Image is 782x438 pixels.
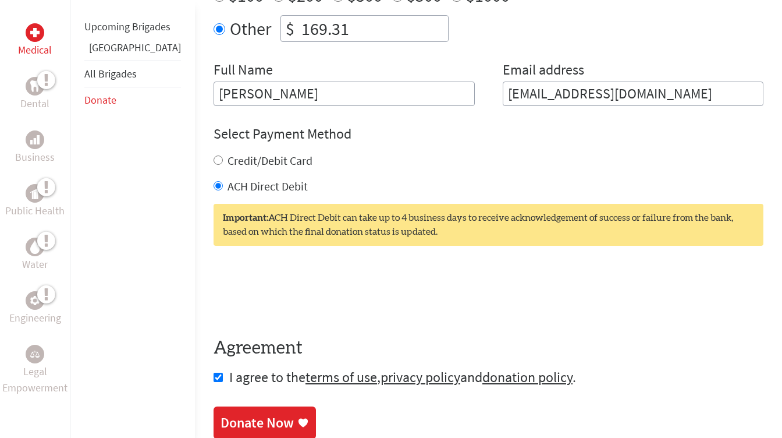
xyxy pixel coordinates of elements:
a: donation policy [482,368,573,386]
a: Donate [84,93,116,107]
a: Legal EmpowermentLegal Empowerment [2,345,67,396]
label: Credit/Debit Card [228,153,312,168]
a: [GEOGRAPHIC_DATA] [89,41,181,54]
p: Public Health [5,203,65,219]
a: terms of use [305,368,377,386]
a: Public HealthPublic Health [5,184,65,219]
label: Full Name [214,61,273,82]
a: Upcoming Brigades [84,20,170,33]
li: Upcoming Brigades [84,14,181,40]
a: WaterWater [22,238,48,273]
li: Donate [84,87,181,113]
div: Donate Now [221,414,294,432]
div: Dental [26,77,44,96]
label: ACH Direct Debit [228,179,308,193]
li: All Brigades [84,61,181,87]
li: Greece [84,40,181,61]
iframe: reCAPTCHA [214,269,390,315]
img: Water [30,240,40,253]
p: Medical [18,42,52,58]
h4: Agreement [214,338,763,359]
p: Water [22,256,48,273]
a: BusinessBusiness [15,130,55,165]
img: Medical [30,28,40,37]
img: Legal Empowerment [30,351,40,358]
div: ACH Direct Debit can take up to 4 business days to receive acknowledgement of success or failure ... [214,204,763,246]
label: Email address [503,61,584,82]
span: I agree to the , and . [229,368,576,386]
div: Medical [26,23,44,42]
div: Water [26,238,44,256]
a: DentalDental [20,77,49,112]
p: Dental [20,96,49,112]
div: Legal Empowerment [26,345,44,363]
div: Business [26,130,44,149]
img: Dental [30,80,40,91]
h4: Select Payment Method [214,125,763,143]
label: Other [230,15,271,42]
strong: Important: [223,213,268,222]
input: Enter Amount [299,16,448,41]
a: privacy policy [381,368,460,386]
div: Engineering [26,291,44,310]
p: Engineering [9,310,61,326]
img: Business [30,135,40,144]
input: Enter Full Name [214,82,475,106]
p: Business [15,149,55,165]
div: Public Health [26,184,44,203]
a: All Brigades [84,67,137,80]
a: EngineeringEngineering [9,291,61,326]
input: Your Email [503,82,764,106]
img: Public Health [30,188,40,199]
p: Legal Empowerment [2,363,67,396]
img: Engineering [30,296,40,305]
a: MedicalMedical [18,23,52,58]
div: $ [281,16,299,41]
